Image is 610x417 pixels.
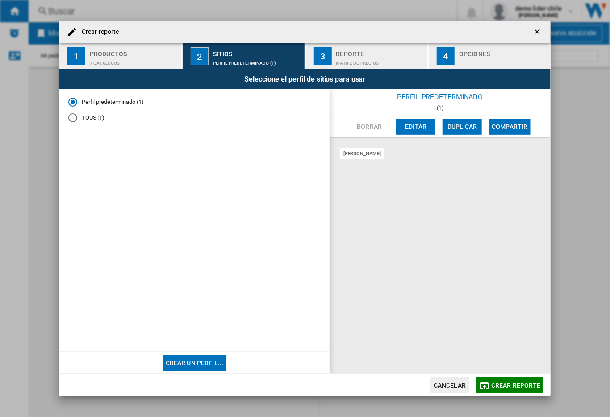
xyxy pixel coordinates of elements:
button: 2 Sitios Perfil predeterminado (1) [183,43,305,69]
div: (1) [330,105,551,111]
div: 2 [191,47,209,65]
span: Crear reporte [491,382,541,389]
button: getI18NText('BUTTONS.CLOSE_DIALOG') [529,23,547,41]
button: 3 Reporte Matriz de precios [306,43,429,69]
div: Perfil predeterminado [330,89,551,105]
div: [PERSON_NAME] [340,148,384,159]
button: 1 Productos 7 catálogos [59,43,182,69]
div: 3 [314,47,332,65]
ng-md-icon: getI18NText('BUTTONS.CLOSE_DIALOG') [533,27,543,38]
h4: Crear reporte [77,28,119,37]
button: Cancelar [430,377,469,393]
button: Editar [396,119,435,135]
div: Opciones [459,47,547,56]
button: Borrar [350,119,389,135]
div: Perfil predeterminado (1) [213,56,301,66]
div: 4 [437,47,455,65]
button: Crear reporte [476,377,543,393]
button: Compartir [489,119,530,135]
button: Crear un perfil... [163,355,226,371]
md-radio-button: Perfil predeterminado (1) [68,98,321,107]
div: 1 [67,47,85,65]
div: Matriz de precios [336,56,424,66]
div: 7 catálogos [90,56,178,66]
button: Duplicar [443,119,482,135]
button: 4 Opciones [429,43,551,69]
div: Productos [90,47,178,56]
md-radio-button: TOUS (1) [68,113,321,122]
div: Sitios [213,47,301,56]
div: Reporte [336,47,424,56]
div: Seleccione el perfil de sitios para usar [59,69,551,89]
